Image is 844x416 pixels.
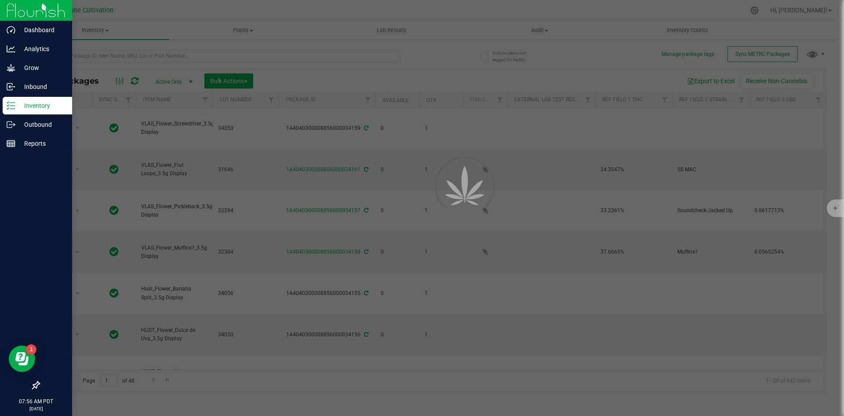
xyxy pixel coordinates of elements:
p: Reports [15,138,68,149]
inline-svg: Inbound [7,82,15,91]
p: Analytics [15,44,68,54]
inline-svg: Dashboard [7,26,15,34]
p: Inventory [15,100,68,111]
p: Inbound [15,81,68,92]
iframe: Resource center [9,346,35,372]
p: Dashboard [15,25,68,35]
inline-svg: Inventory [7,101,15,110]
p: [DATE] [4,405,68,412]
inline-svg: Reports [7,139,15,148]
inline-svg: Outbound [7,120,15,129]
p: 07:56 AM PDT [4,398,68,405]
iframe: Resource center unread badge [26,344,36,355]
inline-svg: Grow [7,63,15,72]
p: Outbound [15,119,68,130]
inline-svg: Analytics [7,44,15,53]
p: Grow [15,63,68,73]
